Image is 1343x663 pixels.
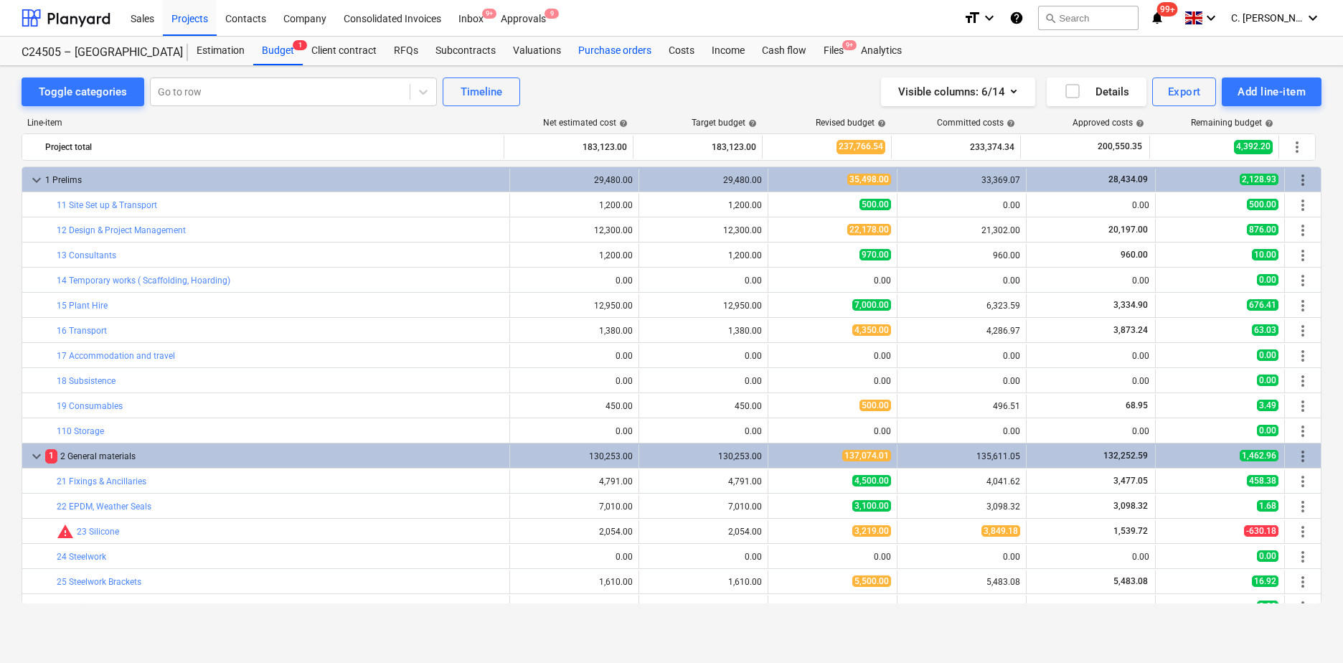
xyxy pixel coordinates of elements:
[645,276,762,286] div: 0.00
[903,225,1020,235] div: 21,302.00
[1032,200,1149,210] div: 0.00
[461,83,502,101] div: Timeline
[847,174,891,185] span: 35,498.00
[903,476,1020,486] div: 4,041.62
[1257,500,1278,512] span: 1.68
[1038,6,1139,30] button: Search
[852,475,891,486] span: 4,500.00
[1294,573,1311,591] span: More actions
[77,527,119,537] a: 23 Silicone
[57,476,146,486] a: 21 Fixings & Ancillaries
[1045,12,1056,24] span: search
[852,525,891,537] span: 3,219.00
[188,37,253,65] div: Estimation
[981,525,1020,537] span: 3,849.18
[1032,602,1149,612] div: 0.00
[875,119,886,128] span: help
[616,119,628,128] span: help
[385,37,427,65] a: RFQs
[57,276,230,286] a: 14 Temporary works ( Scaffolding, Hoarding)
[816,118,886,128] div: Revised budget
[1294,322,1311,339] span: More actions
[897,136,1014,159] div: 233,374.34
[1294,398,1311,415] span: More actions
[645,250,762,260] div: 1,200.00
[1047,77,1146,106] button: Details
[859,199,891,210] span: 500.00
[1247,299,1278,311] span: 676.41
[660,37,703,65] a: Costs
[516,602,633,612] div: 0.00
[28,448,45,465] span: keyboard_arrow_down
[753,37,815,65] div: Cash flow
[516,326,633,336] div: 1,380.00
[1257,349,1278,361] span: 0.00
[645,200,762,210] div: 1,200.00
[645,426,762,436] div: 0.00
[903,451,1020,461] div: 135,611.05
[57,502,151,512] a: 22 EPDM, Weather Seals
[1252,249,1278,260] span: 10.00
[516,301,633,311] div: 12,950.00
[703,37,753,65] div: Income
[1257,550,1278,562] span: 0.00
[303,37,385,65] a: Client contract
[1288,138,1306,156] span: More actions
[45,445,504,468] div: 2 General materials
[1294,473,1311,490] span: More actions
[1252,324,1278,336] span: 63.03
[1294,372,1311,390] span: More actions
[22,118,505,128] div: Line-item
[57,376,116,386] a: 18 Subsistence
[516,527,633,537] div: 2,054.00
[1102,451,1149,461] span: 132,252.59
[1294,347,1311,365] span: More actions
[516,376,633,386] div: 0.00
[981,9,998,27] i: keyboard_arrow_down
[898,83,1018,101] div: Visible columns : 6/14
[1252,575,1278,587] span: 16.92
[57,577,141,587] a: 25 Steelwork Brackets
[774,276,891,286] div: 0.00
[1073,118,1144,128] div: Approved costs
[1112,300,1149,310] span: 3,334.90
[1234,140,1273,154] span: 4,392.20
[1262,119,1273,128] span: help
[859,400,891,411] span: 500.00
[1257,425,1278,436] span: 0.00
[1133,119,1144,128] span: help
[1124,400,1149,410] span: 68.95
[815,37,852,65] a: Files9+
[1257,400,1278,411] span: 3.49
[570,37,660,65] div: Purchase orders
[516,426,633,436] div: 0.00
[1304,9,1321,27] i: keyboard_arrow_down
[774,602,891,612] div: 0.00
[543,118,628,128] div: Net estimated cost
[516,351,633,361] div: 0.00
[57,301,108,311] a: 15 Plant Hire
[1150,9,1164,27] i: notifications
[253,37,303,65] a: Budget1
[1238,83,1306,101] div: Add line-item
[1032,351,1149,361] div: 0.00
[57,225,186,235] a: 12 Design & Project Management
[692,118,757,128] div: Target budget
[1202,9,1220,27] i: keyboard_arrow_down
[45,449,57,463] span: 1
[45,136,498,159] div: Project total
[852,37,910,65] a: Analytics
[645,376,762,386] div: 0.00
[774,552,891,562] div: 0.00
[1247,475,1278,486] span: 458.38
[903,250,1020,260] div: 960.00
[645,326,762,336] div: 1,380.00
[1032,426,1149,436] div: 0.00
[847,224,891,235] span: 22,178.00
[516,401,633,411] div: 450.00
[645,577,762,587] div: 1,610.00
[903,502,1020,512] div: 3,098.32
[842,40,857,50] span: 9+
